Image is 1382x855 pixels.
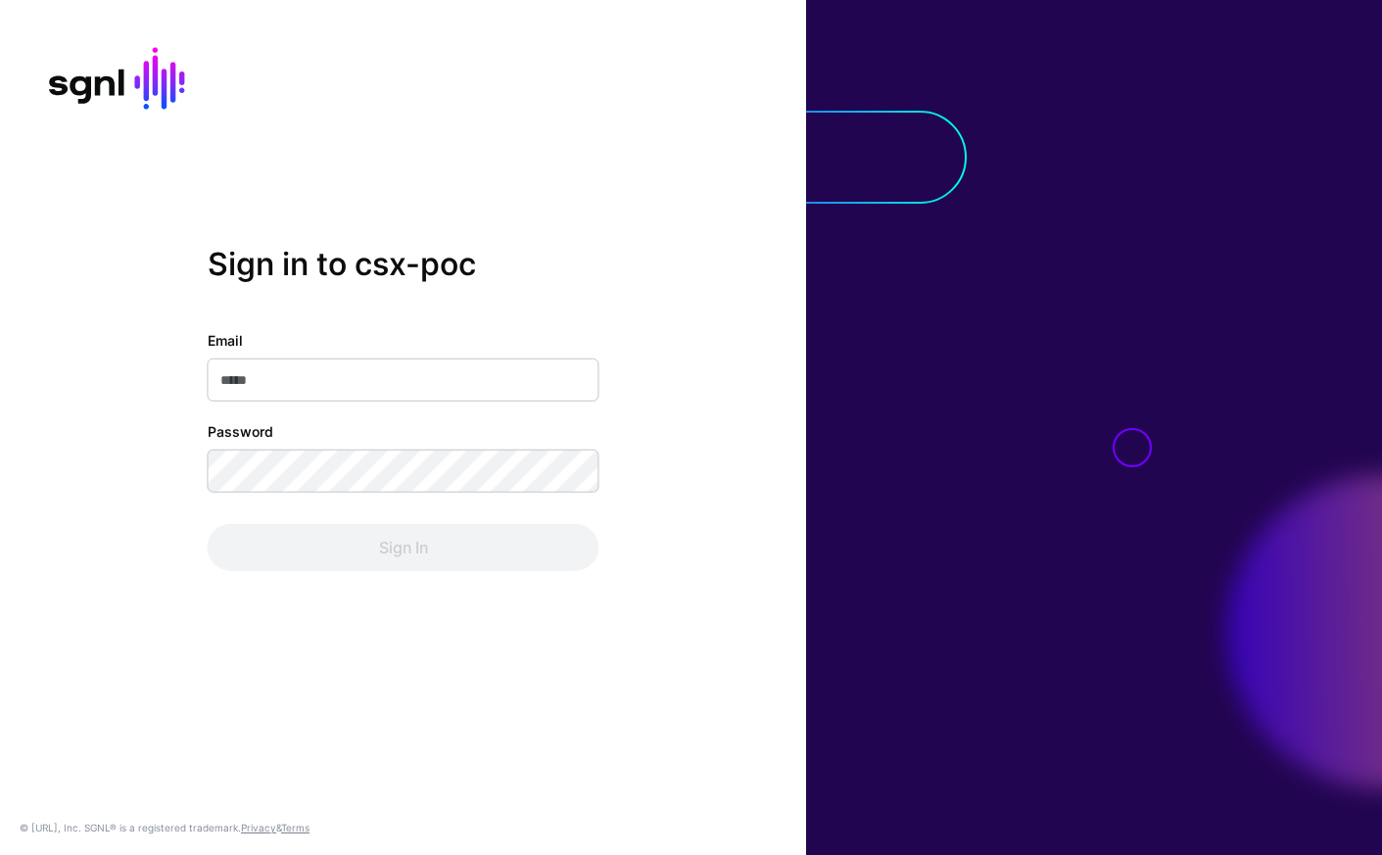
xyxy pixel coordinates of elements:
[208,245,599,282] h2: Sign in to csx-poc
[20,820,310,835] div: © [URL], Inc. SGNL® is a registered trademark. &
[241,822,276,833] a: Privacy
[208,421,273,442] label: Password
[208,330,243,351] label: Email
[281,822,310,833] a: Terms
